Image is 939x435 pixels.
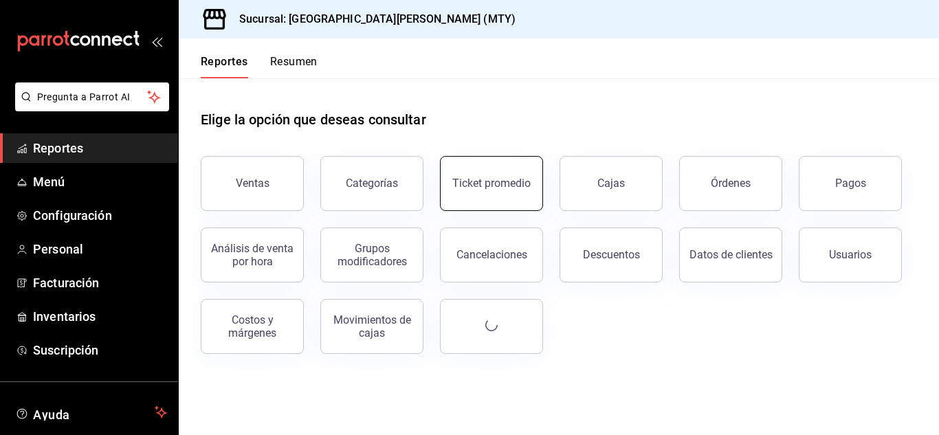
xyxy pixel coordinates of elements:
[37,90,148,104] span: Pregunta a Parrot AI
[33,172,167,191] span: Menú
[329,313,415,339] div: Movimientos de cajas
[583,248,640,261] div: Descuentos
[835,177,866,190] div: Pagos
[679,227,782,282] button: Datos de clientes
[201,299,304,354] button: Costos y márgenes
[329,242,415,268] div: Grupos modificadores
[236,177,269,190] div: Ventas
[33,274,167,292] span: Facturación
[679,156,782,211] button: Órdenes
[33,206,167,225] span: Configuración
[201,227,304,282] button: Análisis de venta por hora
[201,156,304,211] button: Ventas
[346,177,398,190] div: Categorías
[201,109,426,130] h1: Elige la opción que deseas consultar
[711,177,751,190] div: Órdenes
[799,227,902,282] button: Usuarios
[33,307,167,326] span: Inventarios
[597,175,626,192] div: Cajas
[320,299,423,354] button: Movimientos de cajas
[452,177,531,190] div: Ticket promedio
[10,100,169,114] a: Pregunta a Parrot AI
[799,156,902,211] button: Pagos
[456,248,527,261] div: Cancelaciones
[201,55,248,78] button: Reportes
[689,248,773,261] div: Datos de clientes
[440,156,543,211] button: Ticket promedio
[210,242,295,268] div: Análisis de venta por hora
[228,11,516,27] h3: Sucursal: [GEOGRAPHIC_DATA][PERSON_NAME] (MTY)
[320,156,423,211] button: Categorías
[560,156,663,211] a: Cajas
[560,227,663,282] button: Descuentos
[210,313,295,339] div: Costos y márgenes
[33,404,149,421] span: Ayuda
[270,55,318,78] button: Resumen
[33,341,167,359] span: Suscripción
[320,227,423,282] button: Grupos modificadores
[15,82,169,111] button: Pregunta a Parrot AI
[33,240,167,258] span: Personal
[201,55,318,78] div: navigation tabs
[151,36,162,47] button: open_drawer_menu
[829,248,872,261] div: Usuarios
[33,139,167,157] span: Reportes
[440,227,543,282] button: Cancelaciones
